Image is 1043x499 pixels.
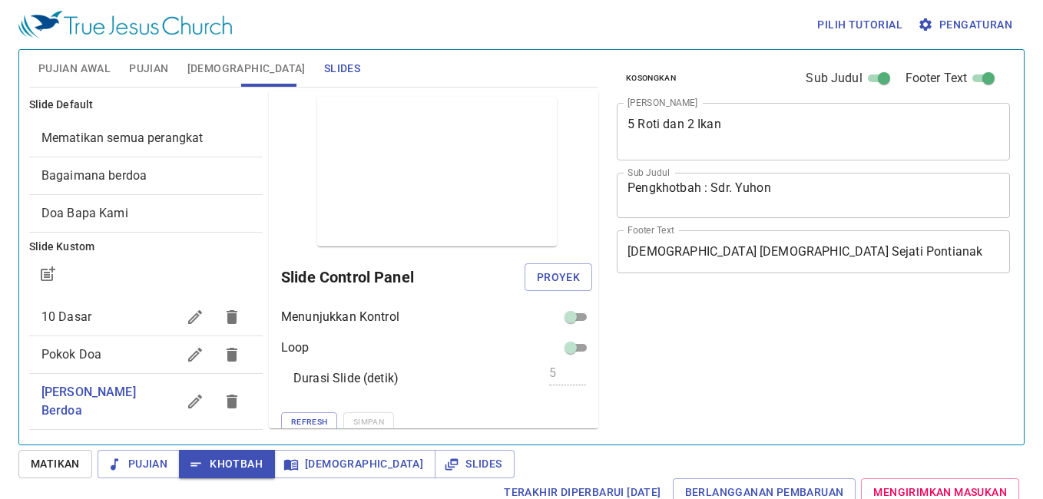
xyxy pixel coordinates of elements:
[537,268,580,287] span: Proyek
[98,450,180,478] button: Pujian
[29,374,263,429] div: [PERSON_NAME] Berdoa
[29,157,263,194] div: Bagaimana berdoa
[921,15,1012,35] span: Pengaturan
[179,450,275,478] button: Khotbah
[627,117,999,146] textarea: 5 Roti dan 2 Ikan
[293,369,399,388] p: Durasi Slide (detik)
[286,454,423,474] span: [DEMOGRAPHIC_DATA]
[41,385,136,418] span: Mari Kita Berdoa
[110,454,167,474] span: Pujian
[906,69,968,88] span: Footer Text
[29,195,263,232] div: Doa Bapa Kami
[18,11,232,38] img: True Jesus Church
[29,336,263,373] div: Pokok Doa
[627,180,999,210] textarea: Pengkhotbah : Sdr. Yuhon
[38,59,111,78] span: Pujian Awal
[626,71,676,85] span: Kosongkan
[29,299,263,335] div: 10 Dasar
[525,263,592,292] button: Proyek
[281,412,337,432] button: Refresh
[41,347,101,362] span: Pokok Doa
[915,11,1018,39] button: Pengaturan
[191,454,263,474] span: Khotbah
[187,59,306,78] span: [DEMOGRAPHIC_DATA]
[324,59,360,78] span: Slides
[29,120,263,157] div: Mematikan semua perangkat
[29,430,263,467] div: Pengumuman
[41,309,91,324] span: 10 Dasar
[611,289,933,439] iframe: from-child
[41,206,128,220] span: [object Object]
[811,11,909,39] button: Pilih tutorial
[129,59,168,78] span: Pujian
[274,450,435,478] button: [DEMOGRAPHIC_DATA]
[29,97,263,114] h6: Slide Default
[806,69,862,88] span: Sub Judul
[281,339,310,357] p: Loop
[41,131,204,145] span: [object Object]
[281,265,525,289] h6: Slide Control Panel
[29,239,263,256] h6: Slide Kustom
[291,415,327,429] span: Refresh
[281,308,399,326] p: Menunjukkan Kontrol
[31,454,80,474] span: Matikan
[41,168,147,183] span: [object Object]
[435,450,514,478] button: Slides
[18,450,92,478] button: Matikan
[617,69,685,88] button: Kosongkan
[817,15,902,35] span: Pilih tutorial
[447,454,502,474] span: Slides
